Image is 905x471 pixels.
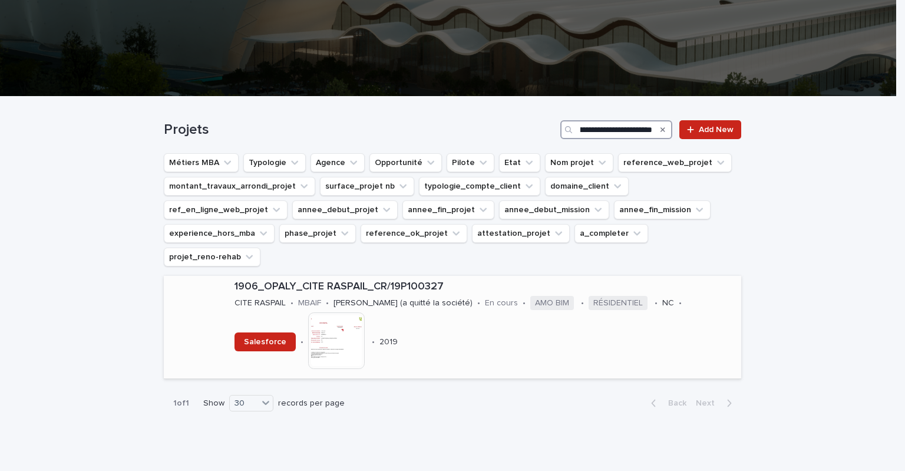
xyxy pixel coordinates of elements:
[164,153,239,172] button: Métiers MBA
[164,224,275,243] button: experience_hors_mba
[691,398,741,409] button: Next
[477,298,480,308] p: •
[661,399,686,407] span: Back
[530,296,574,311] span: AMO BIM
[679,298,682,308] p: •
[614,200,711,219] button: annee_fin_mission
[655,298,658,308] p: •
[499,153,540,172] button: Etat
[300,337,303,347] p: •
[589,296,648,311] span: RÉSIDENTIEL
[243,153,306,172] button: Typologie
[164,200,288,219] button: ref_en_ligne_web_projet
[699,126,734,134] span: Add New
[326,298,329,308] p: •
[164,389,199,418] p: 1 of 1
[164,276,741,379] a: 1906_OPALY_CITE RASPAIL_CR/19P100327CITE RASPAIL•MBAIF•[PERSON_NAME] (a quitté la société)•En cou...
[402,200,494,219] button: annee_fin_projet
[581,298,584,308] p: •
[279,224,356,243] button: phase_projet
[372,337,375,347] p: •
[679,120,741,139] a: Add New
[574,224,648,243] button: a_completer
[523,298,526,308] p: •
[379,337,398,347] p: 2019
[234,332,296,351] a: Salesforce
[696,399,722,407] span: Next
[361,224,467,243] button: reference_ok_projet
[369,153,442,172] button: Opportunité
[333,298,473,308] p: [PERSON_NAME] (a quitté la société)
[164,248,260,266] button: projet_reno-rehab
[472,224,570,243] button: attestation_projet
[164,121,556,139] h1: Projets
[292,200,398,219] button: annee_debut_projet
[642,398,691,409] button: Back
[230,397,258,410] div: 30
[320,177,414,196] button: surface_projet nb
[545,177,629,196] button: domaine_client
[278,398,345,409] p: records per page
[290,298,293,308] p: •
[618,153,732,172] button: reference_web_projet
[662,298,674,308] p: NC
[499,200,609,219] button: annee_debut_mission
[545,153,613,172] button: Nom projet
[560,120,672,139] input: Search
[244,338,286,346] span: Salesforce
[485,298,518,308] p: En cours
[234,298,286,308] p: CITE RASPAIL
[298,298,321,308] p: MBAIF
[164,177,315,196] button: montant_travaux_arrondi_projet
[203,398,224,409] p: Show
[419,177,540,196] button: typologie_compte_client
[234,281,736,294] p: 1906_OPALY_CITE RASPAIL_CR/19P100327
[447,153,494,172] button: Pilote
[311,153,365,172] button: Agence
